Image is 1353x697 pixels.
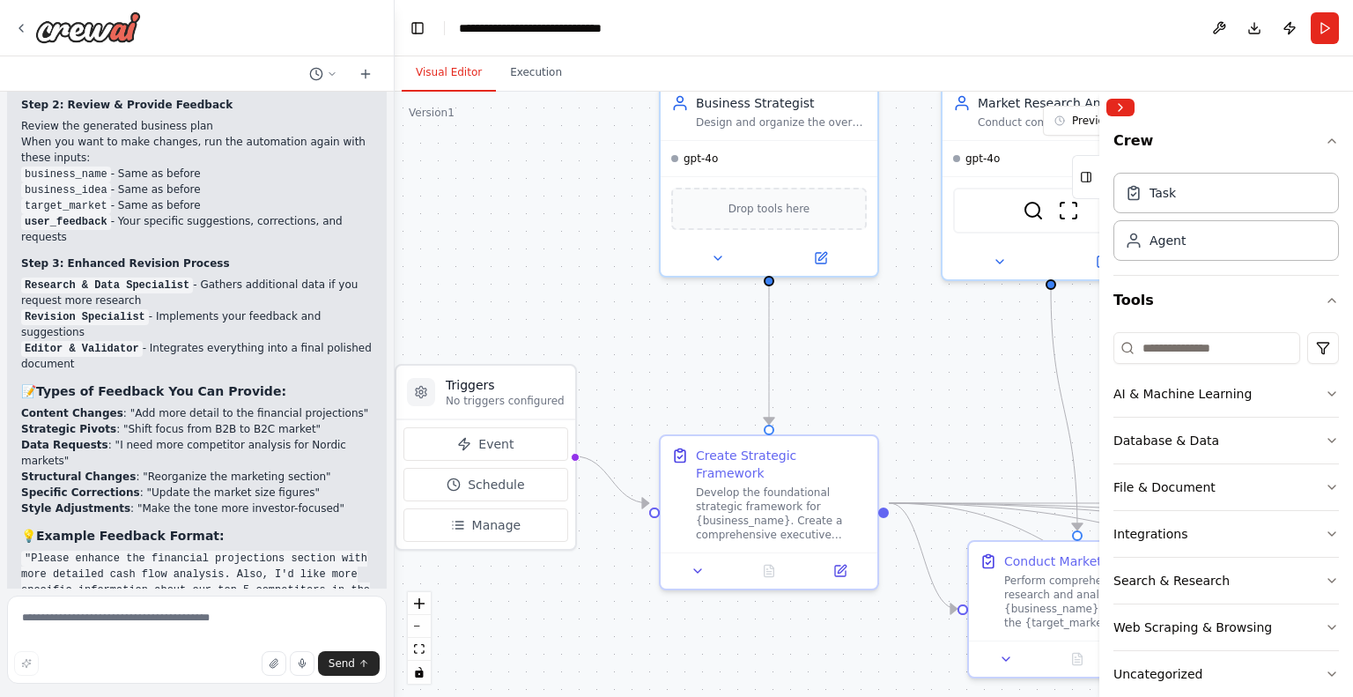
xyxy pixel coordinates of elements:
code: Revision Specialist [21,309,149,325]
div: Web Scraping & Browsing [1113,619,1272,636]
div: Conduct Market AnalysisPerform comprehensive market research and analysis for {business_name} ope... [967,540,1187,678]
div: Market Research Analyst [978,94,1149,112]
button: toggle interactivity [408,661,431,684]
img: SerperDevTool [1023,200,1044,221]
button: Click to speak your automation idea [290,651,314,676]
button: Database & Data [1113,418,1339,463]
strong: Style Adjustments [21,502,130,515]
li: : "Add more detail to the financial projections" [21,405,373,421]
button: zoom out [408,615,431,638]
li: - Your specific suggestions, corrections, and requests [21,213,373,245]
g: Edge from f459b398-b11d-48ed-aef2-97e0659db363 to 6bf2fef6-09a1-4f63-b8d1-ef5cae97b754 [1042,288,1086,530]
div: Crew [1113,166,1339,275]
button: Event [403,427,568,461]
button: Web Scraping & Browsing [1113,604,1339,650]
strong: Step 3: Enhanced Revision Process [21,257,230,270]
div: Create Strategic Framework [696,447,867,482]
strong: Types of Feedback You Can Provide: [36,384,286,398]
button: AI & Machine Learning [1113,371,1339,417]
button: fit view [408,638,431,661]
button: Upload files [262,651,286,676]
g: Edge from 4ded95e3-9a05-430a-aec4-57093d003424 to affb2d6d-df6d-4920-b963-5734082b8d8d [760,285,778,424]
button: Visual Editor [402,55,496,92]
span: Schedule [468,476,524,493]
div: Create Strategic FrameworkDevelop the foundational strategic framework for {business_name}. Creat... [659,434,879,590]
button: Crew [1113,123,1339,166]
strong: Strategic Pivots [21,423,116,435]
span: Send [329,656,355,671]
button: Toggle Sidebar [1092,92,1106,697]
button: Open in side panel [810,560,870,582]
button: Start a new chat [351,63,380,85]
div: Business StrategistDesign and organize the overall business plan structure for {business_name}. C... [659,82,879,278]
code: target_market [21,198,111,214]
code: Research & Data Specialist [21,278,193,293]
code: business_name [21,167,111,182]
g: Edge from affb2d6d-df6d-4920-b963-5734082b8d8d to 6bf2fef6-09a1-4f63-b8d1-ef5cae97b754 [889,494,957,618]
strong: Structural Changes [21,471,136,483]
h3: 📝 [21,382,373,400]
li: - Same as before [21,166,373,182]
h3: Triggers [446,376,565,394]
li: Review the generated business plan [21,118,373,134]
div: Conduct Market Analysis [1004,552,1157,570]
button: Tools [1113,276,1339,325]
div: AI & Machine Learning [1113,385,1252,403]
span: gpt-4o [684,152,718,166]
span: Event [478,435,514,453]
span: Previous executions [1072,114,1177,128]
img: ScrapeWebsiteTool [1058,200,1079,221]
li: - Implements your feedback and suggestions [21,308,373,340]
li: - Same as before [21,182,373,197]
div: Perform comprehensive market research and analysis for {business_name} operating in the {target_m... [1004,574,1175,630]
div: Conduct comprehensive market analysis for {business_name} in the {target_market}. Research indust... [978,115,1149,130]
button: Hide left sidebar [405,16,430,41]
div: Search & Research [1113,572,1230,589]
li: : "Update the market size figures" [21,485,373,501]
li: - Gathers additional data if you request more research [21,277,373,308]
button: No output available [1040,649,1115,670]
li: : "Reorganize the marketing section" [21,469,373,485]
div: Uncategorized [1113,665,1202,683]
strong: Example Feedback Format: [36,529,225,543]
span: gpt-4o [965,152,1000,166]
p: No triggers configured [446,394,565,408]
button: Improve this prompt [14,651,39,676]
div: Agent [1150,232,1186,249]
button: Send [318,651,380,676]
button: Integrations [1113,511,1339,557]
button: Collapse right sidebar [1106,99,1135,116]
button: Open in side panel [771,248,870,269]
strong: Data Requests [21,439,108,451]
button: Schedule [403,468,568,501]
div: File & Document [1113,478,1216,496]
li: When you want to make changes, run the automation again with these inputs: [21,134,373,245]
div: Task [1150,184,1176,202]
code: user_feedback [21,214,111,230]
span: Drop tools here [728,200,810,218]
li: - Same as before [21,197,373,213]
span: Manage [472,516,521,534]
g: Edge from triggers to affb2d6d-df6d-4920-b963-5734082b8d8d [573,448,648,512]
code: "Please enhance the financial projections section with more detailed cash flow analysis. Also, I'... [21,551,370,646]
button: zoom in [408,592,431,615]
div: React Flow controls [408,592,431,684]
button: Search & Research [1113,558,1339,604]
button: Previous executions [1043,106,1254,136]
button: File & Document [1113,464,1339,510]
button: No output available [732,560,807,582]
div: Version 1 [409,106,455,120]
div: Market Research AnalystConduct comprehensive market analysis for {business_name} in the {target_m... [941,82,1161,281]
strong: Specific Corrections [21,486,140,499]
strong: Content Changes [21,407,123,419]
button: Execution [496,55,576,92]
div: Develop the foundational strategic framework for {business_name}. Create a comprehensive executiv... [696,486,867,542]
div: Business Strategist [696,94,867,112]
button: Manage [403,508,568,542]
li: : "Make the tone more investor-focused" [21,501,373,516]
div: TriggersNo triggers configuredEventScheduleManage [395,364,577,551]
div: Design and organize the overall business plan structure for {business_name}. Create the executive... [696,115,867,130]
div: Integrations [1113,525,1187,543]
nav: breadcrumb [459,19,654,37]
div: Database & Data [1113,432,1219,449]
